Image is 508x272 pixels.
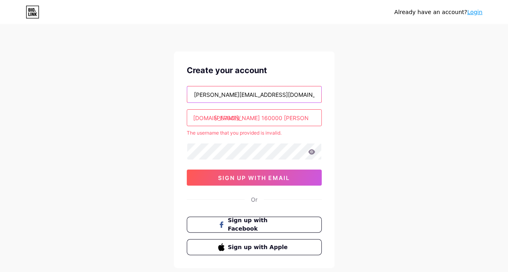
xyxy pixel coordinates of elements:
[187,110,321,126] input: username
[251,195,257,204] div: Or
[187,239,322,255] button: Sign up with Apple
[187,170,322,186] button: sign up with email
[467,9,482,15] a: Login
[218,174,290,181] span: sign up with email
[228,243,290,252] span: Sign up with Apple
[228,216,290,233] span: Sign up with Facebook
[187,129,322,137] div: The username that you provided is invalid.
[187,217,322,233] button: Sign up with Facebook
[187,64,322,76] div: Create your account
[193,114,241,122] div: [DOMAIN_NAME]/
[394,8,482,16] div: Already have an account?
[187,86,321,102] input: Email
